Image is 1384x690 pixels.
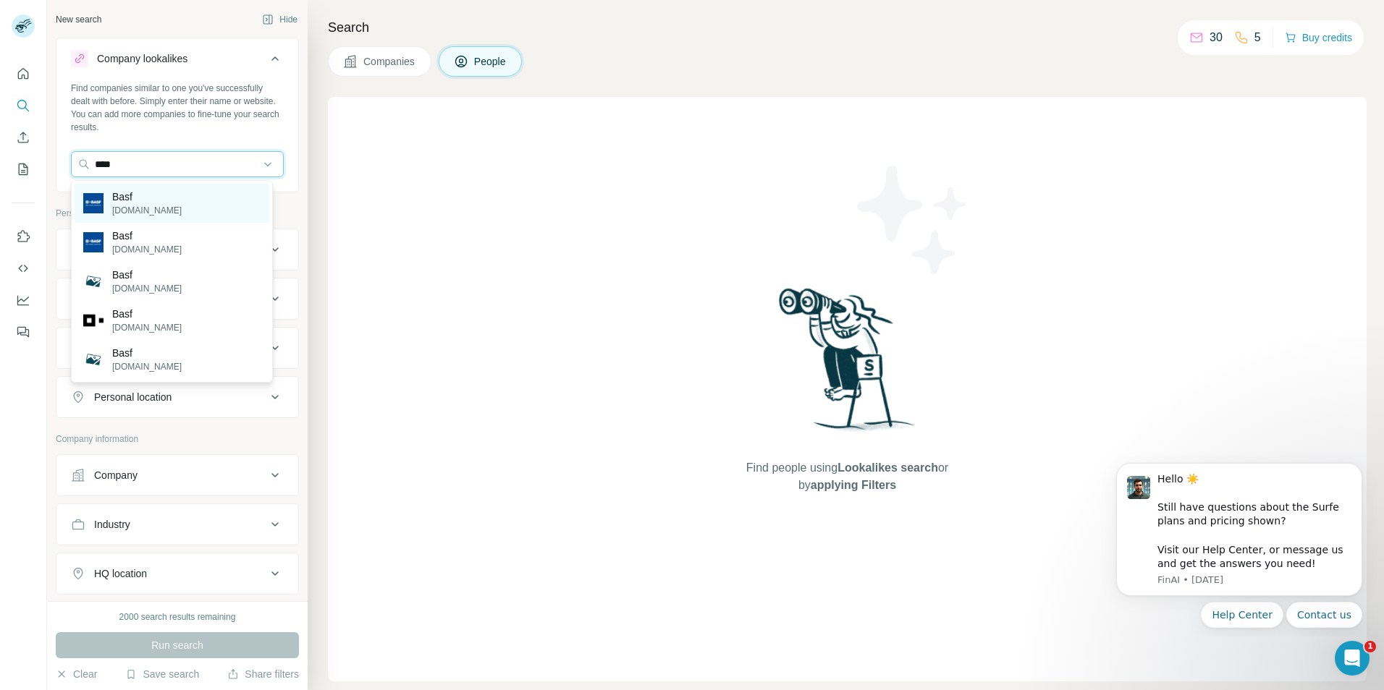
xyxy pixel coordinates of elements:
[112,229,182,243] p: Basf
[474,54,507,69] span: People
[12,255,35,281] button: Use Surfe API
[837,461,938,474] span: Lookalikes search
[1335,641,1370,676] iframe: Intercom live chat
[56,433,299,446] p: Company information
[12,61,35,87] button: Quick start
[772,284,923,446] img: Surfe Illustration - Woman searching with binoculars
[1254,29,1261,46] p: 5
[56,232,298,267] button: Job title
[252,9,308,30] button: Hide
[83,310,104,331] img: Basf
[56,41,298,82] button: Company lookalikes
[112,243,182,256] p: [DOMAIN_NAME]
[94,566,147,581] div: HQ location
[811,479,896,491] span: applying Filters
[83,193,104,213] img: Basf
[112,189,182,204] p: Basf
[12,156,35,182] button: My lists
[848,155,978,285] img: Surfe Illustration - Stars
[12,287,35,313] button: Dashboard
[363,54,416,69] span: Companies
[56,507,298,542] button: Industry
[56,458,298,493] button: Company
[71,82,284,134] div: Find companies similar to one you've successfully dealt with before. Simply enter their name or w...
[94,468,138,482] div: Company
[112,307,182,321] p: Basf
[112,360,182,373] p: [DOMAIN_NAME]
[56,380,298,414] button: Personal location
[12,223,35,250] button: Use Surfe on LinkedIn
[1210,29,1223,46] p: 30
[227,667,299,681] button: Share filters
[94,517,130,532] div: Industry
[56,556,298,591] button: HQ location
[119,610,236,623] div: 2000 search results remaining
[56,281,298,316] button: Seniority
[12,124,35,150] button: Enrich CSV
[112,282,182,295] p: [DOMAIN_NAME]
[56,331,298,365] button: Department
[94,390,172,404] div: Personal location
[112,268,182,282] p: Basf
[12,93,35,119] button: Search
[112,346,182,360] p: Basf
[1285,27,1352,48] button: Buy credits
[83,349,104,370] img: Basf
[731,459,963,494] span: Find people using or by
[56,207,299,220] p: Personal information
[1094,450,1384,636] iframe: Intercom notifications message
[125,667,199,681] button: Save search
[328,17,1367,38] h4: Search
[83,271,104,291] img: Basf
[83,232,104,252] img: Basf
[97,51,187,66] div: Company lookalikes
[12,319,35,345] button: Feedback
[112,321,182,334] p: [DOMAIN_NAME]
[56,13,101,26] div: New search
[56,667,97,681] button: Clear
[1364,641,1376,652] span: 1
[112,204,182,217] p: [DOMAIN_NAME]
